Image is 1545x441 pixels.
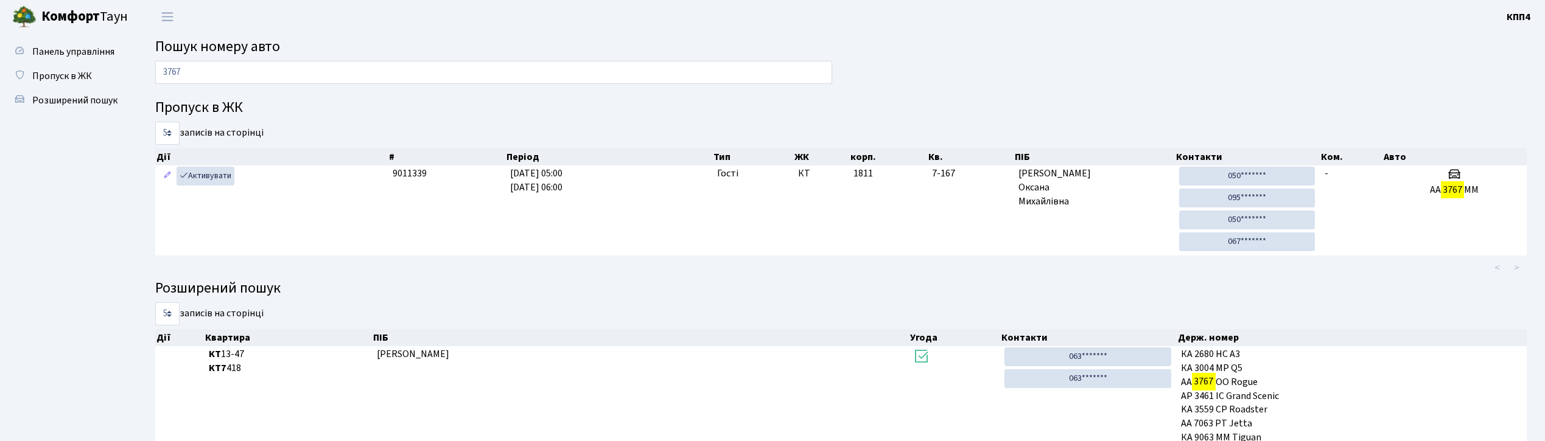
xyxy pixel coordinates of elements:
[204,329,372,346] th: Квартира
[1175,148,1320,165] th: Контакти
[393,167,427,180] span: 9011339
[177,167,234,186] a: Активувати
[1507,10,1530,24] a: КПП4
[712,148,793,165] th: Тип
[377,347,449,361] span: [PERSON_NAME]
[927,148,1014,165] th: Кв.
[909,329,1000,346] th: Угода
[510,167,562,194] span: [DATE] 05:00 [DATE] 06:00
[1177,329,1527,346] th: Держ. номер
[155,329,204,346] th: Дії
[6,64,128,88] a: Пропуск в ЖК
[32,69,92,83] span: Пропуск в ЖК
[155,99,1527,117] h4: Пропуск в ЖК
[155,61,832,84] input: Пошук
[155,36,280,57] span: Пошук номеру авто
[41,7,128,27] span: Таун
[209,347,221,361] b: КТ
[1325,167,1328,180] span: -
[41,7,100,26] b: Комфорт
[155,302,264,325] label: записів на сторінці
[155,122,180,145] select: записів на сторінці
[6,88,128,113] a: Розширений пошук
[717,167,738,181] span: Гості
[155,148,388,165] th: Дії
[1320,148,1382,165] th: Ком.
[155,302,180,325] select: записів на сторінці
[32,45,114,58] span: Панель управління
[6,40,128,64] a: Панель управління
[505,148,713,165] th: Період
[1018,167,1170,209] span: [PERSON_NAME] Оксана Михайлівна
[1192,373,1215,390] mark: 3767
[1441,181,1464,198] mark: 3767
[793,148,849,165] th: ЖК
[155,122,264,145] label: записів на сторінці
[209,347,367,375] span: 13-47 418
[209,361,226,375] b: КТ7
[798,167,844,181] span: КТ
[853,167,873,180] span: 1811
[1382,148,1527,165] th: Авто
[1000,329,1177,346] th: Контакти
[155,280,1527,297] h4: Розширений пошук
[372,329,908,346] th: ПІБ
[32,94,117,107] span: Розширений пошук
[932,167,1009,181] span: 7-167
[849,148,928,165] th: корп.
[1387,184,1522,196] h5: АА ММ
[152,7,183,27] button: Переключити навігацію
[160,167,175,186] a: Редагувати
[12,5,37,29] img: logo.png
[388,148,505,165] th: #
[1014,148,1175,165] th: ПІБ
